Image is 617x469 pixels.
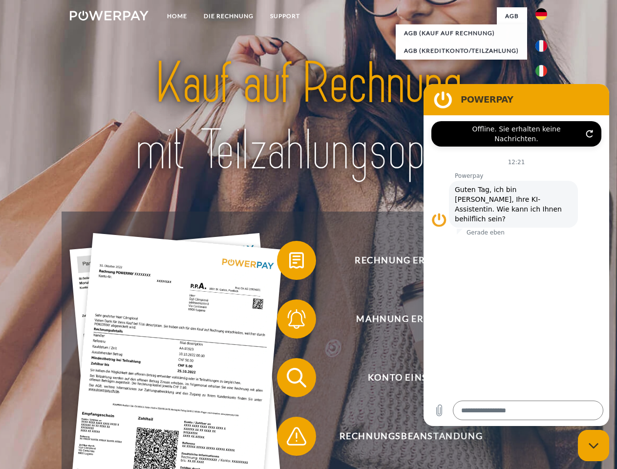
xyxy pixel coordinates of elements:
img: qb_bill.svg [284,248,309,273]
img: logo-powerpay-white.svg [70,11,149,21]
span: Rechnung erhalten? [291,241,531,280]
img: it [535,65,547,77]
a: SUPPORT [262,7,308,25]
span: Konto einsehen [291,358,531,397]
img: qb_bell.svg [284,307,309,331]
img: fr [535,40,547,52]
a: agb [497,7,527,25]
img: qb_warning.svg [284,424,309,448]
span: Rechnungsbeanstandung [291,417,531,456]
iframe: Schaltfläche zum Öffnen des Messaging-Fensters; Konversation läuft [578,430,609,461]
img: qb_search.svg [284,365,309,390]
img: title-powerpay_de.svg [93,47,524,187]
a: Home [159,7,195,25]
a: AGB (Kauf auf Rechnung) [396,24,527,42]
button: Rechnung erhalten? [277,241,531,280]
iframe: Messaging-Fenster [424,84,609,426]
button: Mahnung erhalten? [277,299,531,339]
a: DIE RECHNUNG [195,7,262,25]
a: AGB (Kreditkonto/Teilzahlung) [396,42,527,60]
button: Rechnungsbeanstandung [277,417,531,456]
span: Mahnung erhalten? [291,299,531,339]
img: de [535,8,547,20]
button: Konto einsehen [277,358,531,397]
